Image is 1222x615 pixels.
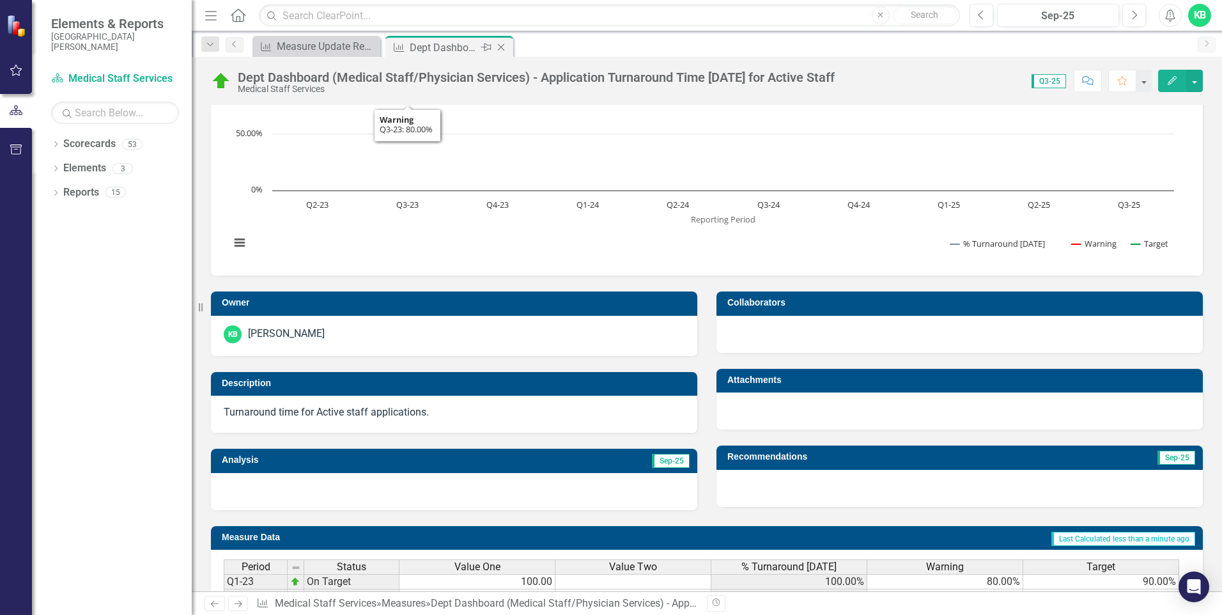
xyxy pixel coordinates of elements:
[938,199,960,210] text: Q1-25
[727,375,1196,385] h3: Attachments
[399,589,555,604] td: 100.00
[337,561,366,573] span: Status
[867,574,1023,589] td: 80.00%
[224,405,684,420] p: Turnaround time for Active staff applications.
[224,71,1190,263] div: Chart. Highcharts interactive chart.
[609,561,657,573] span: Value Two
[122,139,143,150] div: 53
[248,327,325,341] div: [PERSON_NAME]
[231,234,249,252] button: View chart menu, Chart
[727,452,1043,462] h3: Recommendations
[222,298,691,307] h3: Owner
[382,597,426,609] a: Measures
[997,4,1119,27] button: Sep-25
[911,10,938,20] span: Search
[431,597,907,609] div: Dept Dashboard (Medical Staff/Physician Services) - Application Turnaround Time [DATE] for Active...
[1032,74,1066,88] span: Q3-25
[867,589,1023,604] td: 80.00%
[290,577,300,587] img: zOikAAAAAElFTkSuQmCC
[691,214,755,225] text: Reporting Period
[222,455,449,465] h3: Analysis
[454,561,500,573] span: Value One
[727,298,1196,307] h3: Collaborators
[1157,451,1195,465] span: Sep-25
[1051,532,1195,546] span: Last Calculated less than a minute ago
[291,563,301,573] img: 8DAGhfEEPCf229AAAAAElFTkSuQmCC
[256,596,697,611] div: » »
[63,161,106,176] a: Elements
[1028,199,1050,210] text: Q2-25
[238,70,835,84] div: Dept Dashboard (Medical Staff/Physician Services) - Application Turnaround Time [DATE] for Active...
[51,16,179,31] span: Elements & Reports
[741,561,837,573] span: % Turnaround [DATE]
[63,185,99,200] a: Reports
[711,574,867,589] td: 100.00%
[847,199,870,210] text: Q4-24
[1002,8,1115,24] div: Sep-25
[1023,574,1179,589] td: 90.00%
[893,6,957,24] button: Search
[926,561,964,573] span: Warning
[396,199,419,210] text: Q3-23
[1118,199,1140,210] text: Q3-25
[251,183,263,195] text: 0%
[224,574,288,589] td: Q1-23
[711,589,867,604] td: 100.00%
[222,533,501,542] h3: Measure Data
[290,591,300,602] img: zOikAAAAAElFTkSuQmCC
[236,127,263,139] text: 50.00%
[224,325,242,343] div: KB
[486,199,509,210] text: Q4-23
[222,378,691,388] h3: Description
[242,561,270,573] span: Period
[652,454,690,468] span: Sep-25
[51,102,179,124] input: Search Below...
[277,38,377,54] div: Measure Update Report
[304,574,399,589] td: On Target
[51,31,179,52] small: [GEOGRAPHIC_DATA][PERSON_NAME]
[238,84,835,94] div: Medical Staff Services
[1131,238,1169,249] button: Show Target
[306,199,329,210] text: Q2-23
[757,199,780,210] text: Q3-24
[211,71,231,91] img: On Target
[275,597,376,609] a: Medical Staff Services
[1179,572,1209,602] div: Open Intercom Messenger
[576,199,599,210] text: Q1-24
[950,238,1058,249] button: Show % Turnaround in 70 days
[667,199,690,210] text: Q2-24
[224,71,1180,263] svg: Interactive chart
[51,72,179,86] a: Medical Staff Services
[256,38,377,54] a: Measure Update Report
[1072,238,1117,249] button: Show Warning
[259,4,960,27] input: Search ClearPoint...
[1188,4,1211,27] button: KB
[6,15,29,37] img: ClearPoint Strategy
[1023,589,1179,604] td: 90.00%
[410,40,478,56] div: Dept Dashboard (Medical Staff/Physician Services) - Application Turnaround Time [DATE] for Active...
[105,187,126,198] div: 15
[399,574,555,589] td: 100.00
[224,589,288,604] td: Q2-23
[1087,561,1115,573] span: Target
[304,589,399,604] td: On Target
[112,163,133,174] div: 3
[63,137,116,152] a: Scorecards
